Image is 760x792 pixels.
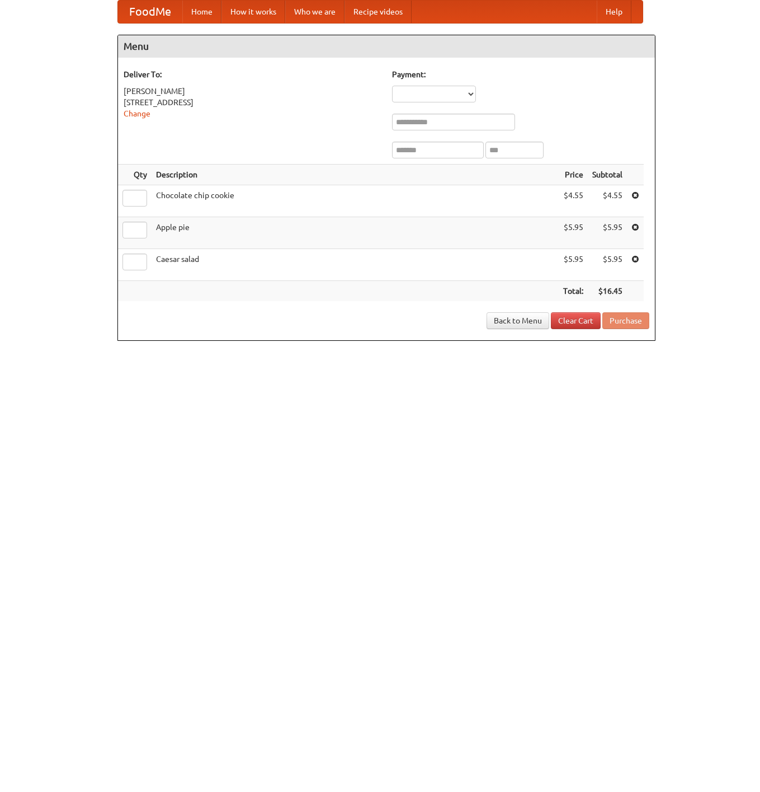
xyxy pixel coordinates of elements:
[118,1,182,23] a: FoodMe
[152,217,559,249] td: Apple pie
[588,249,627,281] td: $5.95
[392,69,649,80] h5: Payment:
[344,1,412,23] a: Recipe videos
[588,185,627,217] td: $4.55
[124,97,381,108] div: [STREET_ADDRESS]
[182,1,221,23] a: Home
[559,185,588,217] td: $4.55
[559,249,588,281] td: $5.95
[152,165,559,185] th: Description
[124,109,150,118] a: Change
[152,185,559,217] td: Chocolate chip cookie
[118,165,152,185] th: Qty
[285,1,344,23] a: Who we are
[588,281,627,302] th: $16.45
[597,1,631,23] a: Help
[588,165,627,185] th: Subtotal
[124,69,381,80] h5: Deliver To:
[551,312,601,329] a: Clear Cart
[124,86,381,97] div: [PERSON_NAME]
[118,35,655,58] h4: Menu
[602,312,649,329] button: Purchase
[221,1,285,23] a: How it works
[559,217,588,249] td: $5.95
[152,249,559,281] td: Caesar salad
[559,281,588,302] th: Total:
[559,165,588,185] th: Price
[487,312,549,329] a: Back to Menu
[588,217,627,249] td: $5.95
